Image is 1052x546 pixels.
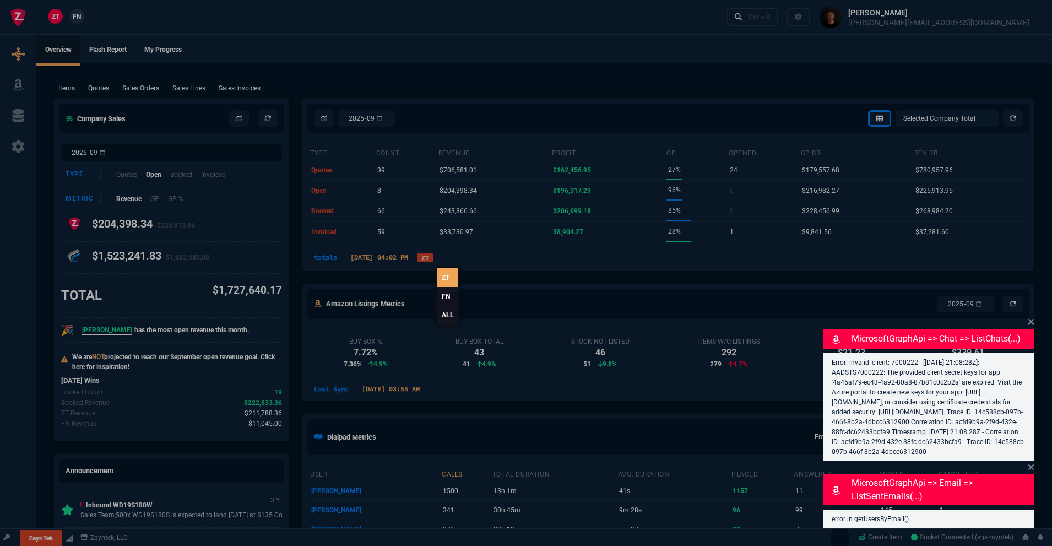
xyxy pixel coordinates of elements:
[852,477,1032,503] p: MicrosoftGraphApi => email => listSentEmails(...)
[437,268,458,287] a: ZT
[832,358,1026,457] p: Error: invalid_client: 7000222 - [[DATE] 21:08:28Z]: AADSTS7000222: The provided client secret ke...
[437,287,458,306] a: FN
[832,514,1026,524] p: error in getUsersByEmail()
[852,332,1032,345] p: MicrosoftGraphApi => chat => listChats(...)
[437,306,458,325] a: ALL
